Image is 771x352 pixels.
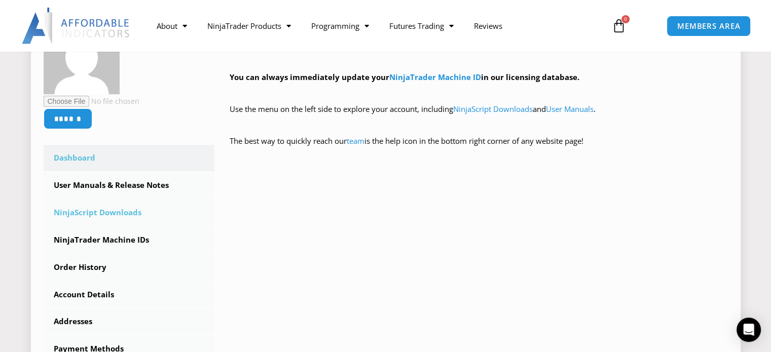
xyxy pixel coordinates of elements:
[301,14,379,37] a: Programming
[230,102,728,131] p: Use the menu on the left side to explore your account, including and .
[44,145,215,171] a: Dashboard
[389,72,481,82] a: NinjaTrader Machine ID
[546,104,594,114] a: User Manuals
[230,22,728,163] div: Hey ! Welcome to the Members Area. Thank you for being a valuable customer!
[44,254,215,281] a: Order History
[44,282,215,308] a: Account Details
[146,14,197,37] a: About
[677,22,741,30] span: MEMBERS AREA
[464,14,512,37] a: Reviews
[22,8,131,44] img: LogoAI | Affordable Indicators – NinjaTrader
[44,172,215,199] a: User Manuals & Release Notes
[44,227,215,253] a: NinjaTrader Machine IDs
[347,136,364,146] a: team
[230,134,728,163] p: The best way to quickly reach our is the help icon in the bottom right corner of any website page!
[597,11,641,41] a: 0
[146,14,602,37] nav: Menu
[44,18,120,94] img: 8e05587e584705f246a26e933fc31bd758bb4867a699e9c820729504d780d75c
[44,308,215,335] a: Addresses
[197,14,301,37] a: NinjaTrader Products
[621,15,630,23] span: 0
[667,16,751,36] a: MEMBERS AREA
[379,14,464,37] a: Futures Trading
[453,104,533,114] a: NinjaScript Downloads
[230,72,579,82] strong: You can always immediately update your in our licensing database.
[44,200,215,226] a: NinjaScript Downloads
[737,318,761,342] div: Open Intercom Messenger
